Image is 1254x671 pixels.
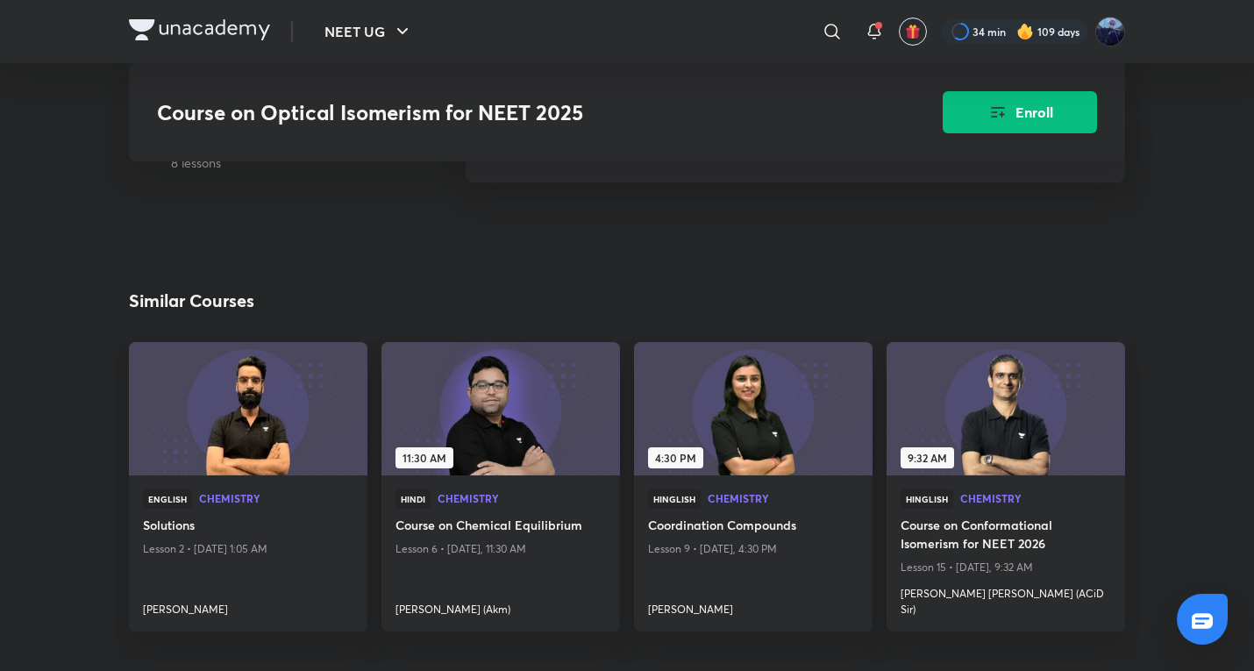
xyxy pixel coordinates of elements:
[143,489,192,509] span: English
[143,595,353,617] a: [PERSON_NAME]
[126,340,369,476] img: new-thumbnail
[648,516,859,538] a: Coordination Compounds
[143,538,353,560] p: Lesson 2 • [DATE] 1:05 AM
[395,595,606,617] a: [PERSON_NAME] (Akm)
[884,340,1127,476] img: new-thumbnail
[395,516,606,538] a: Course on Chemical Equilibrium
[708,493,859,505] a: Chemistry
[381,342,620,475] a: new-thumbnail11:30 AM
[129,342,367,475] a: new-thumbnail
[901,516,1111,556] a: Course on Conformational Isomerism for NEET 2026
[634,342,873,475] a: new-thumbnail4:30 PM
[901,489,953,509] span: Hinglish
[171,153,452,172] p: 8 lessons
[648,595,859,617] a: [PERSON_NAME]
[648,447,703,468] span: 4:30 PM
[943,91,1097,133] button: Enroll
[901,579,1111,617] a: [PERSON_NAME] [PERSON_NAME] (ACiD Sir)
[960,493,1111,503] span: Chemistry
[905,24,921,39] img: avatar
[708,493,859,503] span: Chemistry
[438,493,606,505] a: Chemistry
[648,538,859,560] p: Lesson 9 • [DATE], 4:30 PM
[631,340,874,476] img: new-thumbnail
[887,342,1125,475] a: new-thumbnail9:32 AM
[1016,23,1034,40] img: streak
[129,19,270,40] img: Company Logo
[143,516,353,538] a: Solutions
[901,447,954,468] span: 9:32 AM
[901,556,1111,579] p: Lesson 15 • [DATE], 9:32 AM
[199,493,353,505] a: Chemistry
[379,340,622,476] img: new-thumbnail
[314,14,424,49] button: NEET UG
[899,18,927,46] button: avatar
[438,493,606,503] span: Chemistry
[129,288,254,314] h2: Similar Courses
[395,538,606,560] p: Lesson 6 • [DATE], 11:30 AM
[960,493,1111,505] a: Chemistry
[395,489,431,509] span: Hindi
[395,447,453,468] span: 11:30 AM
[1095,17,1125,46] img: Kushagra Singh
[157,100,844,125] h3: Course on Optical Isomerism for NEET 2025
[199,493,353,503] span: Chemistry
[648,489,701,509] span: Hinglish
[129,19,270,45] a: Company Logo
